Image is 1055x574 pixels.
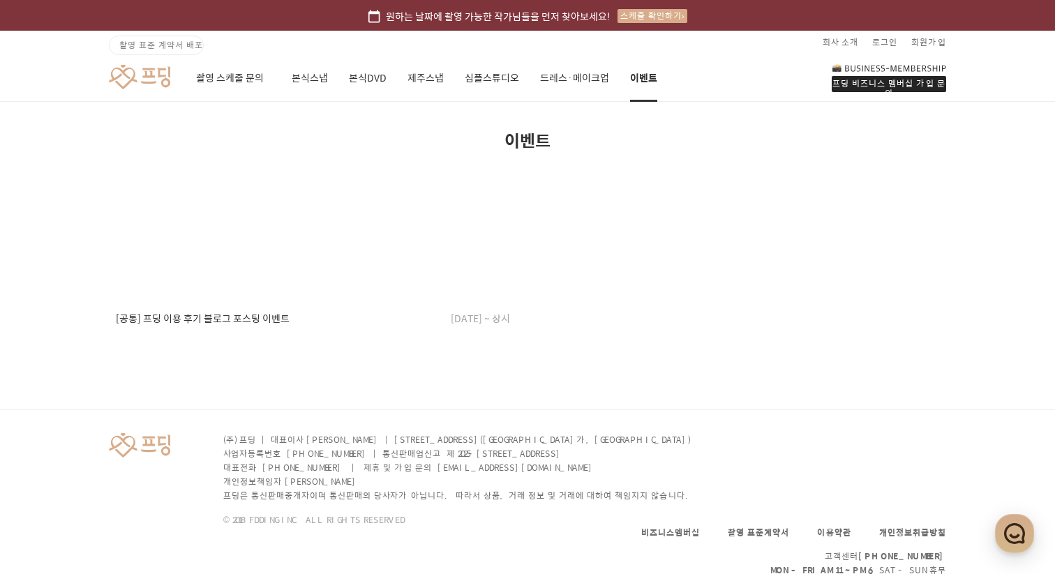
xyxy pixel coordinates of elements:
[728,526,789,538] a: 촬영 표준계약서
[223,446,694,460] p: 사업자등록번호 [PHONE_NUMBER] | 통신판매업신고 제 2025-[STREET_ADDRESS]
[407,54,444,102] a: 제주스냅
[832,76,946,92] div: 프딩 비즈니스 멤버십 가입 문의
[223,488,694,502] p: 프딩은 통신판매중개자이며 통신판매의 당사자가 아닙니다. 따라서 상품, 거래 정보 및 거래에 대하여 책임지지 않습니다.
[109,180,517,326] a: [공통] 프딩 이용 후기 블로그 포스팅 이벤트[DATE] ~ 상시
[180,442,268,477] a: 설정
[641,549,946,563] p: 고객센터
[44,463,52,474] span: 홈
[832,63,946,92] a: 프딩 비즈니스 멤버십 가입 문의
[196,54,271,102] a: 촬영 스케줄 문의
[630,54,657,102] a: 이벤트
[119,38,203,51] span: 촬영 표준 계약서 배포
[540,54,609,102] a: 드레스·메이크업
[92,442,180,477] a: 대화
[223,474,694,488] p: 개인정보책임자 [PERSON_NAME]
[109,36,204,55] a: 촬영 표준 계약서 배포
[641,526,700,538] a: 비즈니스멤버십
[858,550,946,562] span: [PHONE_NUMBER]
[109,132,946,149] h1: 이벤트
[223,432,694,446] p: (주) 프딩 | 대표이사 [PERSON_NAME] | [STREET_ADDRESS]([GEOGRAPHIC_DATA]가, [GEOGRAPHIC_DATA])
[4,442,92,477] a: 홈
[911,31,946,53] a: 회원가입
[872,31,897,53] a: 로그인
[618,9,687,23] div: 스케줄 확인하기
[817,526,851,538] a: 이용약관
[823,31,858,53] a: 회사 소개
[223,460,694,474] p: 대표전화 [PHONE_NUMBER] | 제휴 및 가입 문의 [EMAIL_ADDRESS][DOMAIN_NAME]
[465,54,519,102] a: 심플스튜디오
[879,526,946,538] a: 개인정보취급방침
[349,54,387,102] a: 본식DVD
[451,312,510,326] span: [DATE] ~ 상시
[216,463,232,474] span: 설정
[292,54,328,102] a: 본식스냅
[386,8,611,24] span: 원하는 날짜에 촬영 가능한 작가님들을 먼저 찾아보세요!
[223,513,694,526] p: © 2018 FDDING INC. ALL RIGHTS RESERVED
[128,464,144,475] span: 대화
[116,312,290,326] h2: [공통] 프딩 이용 후기 블로그 포스팅 이벤트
